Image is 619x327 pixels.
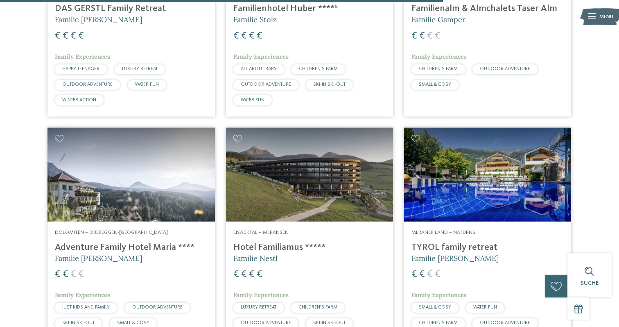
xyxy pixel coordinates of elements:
[55,242,207,253] h4: Adventure Family Hotel Maria ****
[313,82,346,87] span: SKI-IN SKI-OUT
[70,31,76,41] span: €
[62,82,113,87] span: OUTDOOR ADVENTURE
[419,82,451,87] span: SMALL & COSY
[435,31,441,41] span: €
[257,31,262,41] span: €
[55,230,168,235] span: Dolomiten – Obereggen-[GEOGRAPHIC_DATA]
[63,270,68,279] span: €
[47,128,215,222] img: Adventure Family Hotel Maria ****
[233,31,239,41] span: €
[411,242,564,253] h4: TYROL family retreat
[435,270,441,279] span: €
[419,31,425,41] span: €
[55,53,110,60] span: Family Experiences
[581,280,599,286] span: Suche
[122,66,158,71] span: LUXURY RETREAT
[411,270,417,279] span: €
[62,98,96,103] span: WINTER ACTION
[55,31,61,41] span: €
[249,31,255,41] span: €
[241,305,276,310] span: LUXURY RETREAT
[241,66,277,71] span: ALL ABOUT BABY
[55,291,110,299] span: Family Experiences
[233,230,289,235] span: Eisacktal – Meransen
[78,31,84,41] span: €
[411,53,467,60] span: Family Experiences
[55,3,207,14] h4: DAS GERSTL Family Retreat
[233,254,278,263] span: Familie Nestl
[241,31,247,41] span: €
[62,320,95,325] span: SKI-IN SKI-OUT
[480,320,530,325] span: OUTDOOR ADVENTURE
[411,31,417,41] span: €
[404,128,571,222] img: Familien Wellness Residence Tyrol ****
[419,66,458,71] span: CHILDREN’S FARM
[226,128,393,222] img: Familienhotels gesucht? Hier findet ihr die besten!
[241,270,247,279] span: €
[233,291,289,299] span: Family Experiences
[480,66,530,71] span: OUTDOOR ADVENTURE
[233,3,386,14] h4: Familienhotel Huber ****ˢ
[70,270,76,279] span: €
[233,53,289,60] span: Family Experiences
[257,270,262,279] span: €
[117,320,149,325] span: SMALL & COSY
[419,270,425,279] span: €
[78,270,84,279] span: €
[241,82,291,87] span: OUTDOOR ADVENTURE
[419,305,451,310] span: SMALL & COSY
[411,3,564,14] h4: Familienalm & Almchalets Taser Alm
[62,305,110,310] span: JUST KIDS AND FAMILY
[249,270,255,279] span: €
[411,230,475,235] span: Meraner Land – Naturns
[55,254,142,263] span: Familie [PERSON_NAME]
[299,66,338,71] span: CHILDREN’S FARM
[62,66,99,71] span: HAPPY TEENAGER
[63,31,68,41] span: €
[313,320,346,325] span: SKI-IN SKI-OUT
[135,82,159,87] span: WATER FUN
[241,98,264,103] span: WATER FUN
[427,31,433,41] span: €
[55,15,142,24] span: Familie [PERSON_NAME]
[473,305,497,310] span: WATER FUN
[427,270,433,279] span: €
[233,270,239,279] span: €
[55,270,61,279] span: €
[132,305,183,310] span: OUTDOOR ADVENTURE
[233,15,277,24] span: Familie Stolz
[411,291,467,299] span: Family Experiences
[411,15,465,24] span: Familie Gamper
[419,320,458,325] span: CHILDREN’S FARM
[298,305,337,310] span: CHILDREN’S FARM
[241,320,291,325] span: OUTDOOR ADVENTURE
[411,254,499,263] span: Familie [PERSON_NAME]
